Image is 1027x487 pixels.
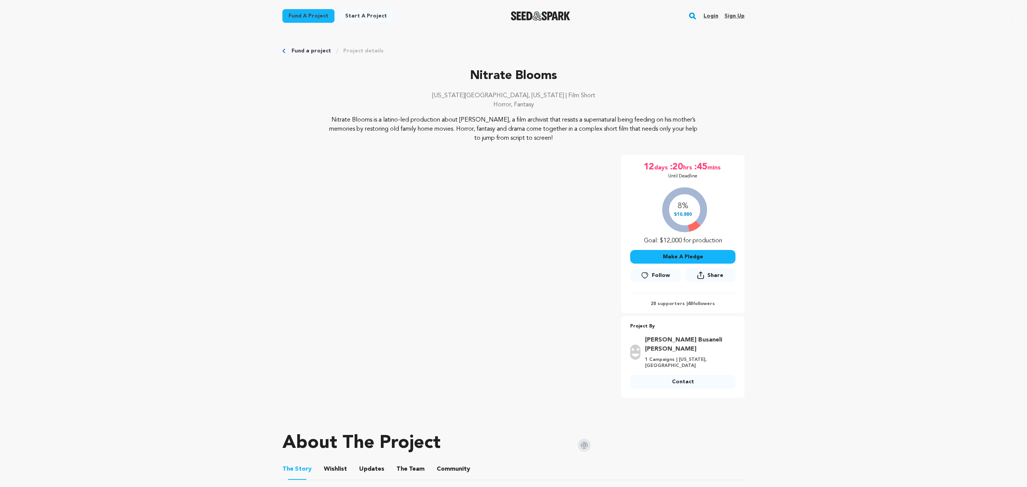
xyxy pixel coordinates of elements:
[511,11,571,21] a: Seed&Spark Homepage
[724,10,745,22] a: Sign up
[707,272,723,279] span: Share
[643,161,654,173] span: 12
[668,173,697,179] p: Until Deadline
[630,301,735,307] p: 28 supporters | followers
[630,345,640,360] img: user.png
[688,302,693,306] span: 48
[669,161,683,173] span: :20
[685,268,735,282] button: Share
[282,91,745,100] p: [US_STATE][GEOGRAPHIC_DATA], [US_STATE] | Film Short
[282,465,312,474] span: Story
[359,465,384,474] span: Updates
[437,465,470,474] span: Community
[339,9,393,23] a: Start a project
[630,322,735,331] p: Project By
[282,67,745,85] p: Nitrate Blooms
[707,161,722,173] span: mins
[282,434,441,452] h1: About The Project
[396,465,425,474] span: Team
[645,357,731,369] p: 1 Campaigns | [US_STATE], [GEOGRAPHIC_DATA]
[282,465,293,474] span: The
[654,161,669,173] span: days
[282,9,334,23] a: Fund a project
[282,100,745,109] p: Horror, Fantasy
[685,268,735,285] span: Share
[292,47,331,55] a: Fund a project
[683,161,694,173] span: hrs
[630,250,735,264] button: Make A Pledge
[511,11,571,21] img: Seed&Spark Logo Dark Mode
[652,272,670,279] span: Follow
[396,465,407,474] span: The
[630,375,735,389] a: Contact
[343,47,384,55] a: Project details
[329,115,699,143] p: Nitrate Blooms is a latino-led production about [PERSON_NAME], a film archivist that resists a su...
[704,10,718,22] a: Login
[282,47,745,55] div: Breadcrumb
[324,465,347,474] span: Wishlist
[645,335,731,354] a: Goto Gabriel Busaneli Silva profile
[578,439,591,452] img: Seed&Spark Instagram Icon
[630,269,680,282] a: Follow
[694,161,707,173] span: :45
